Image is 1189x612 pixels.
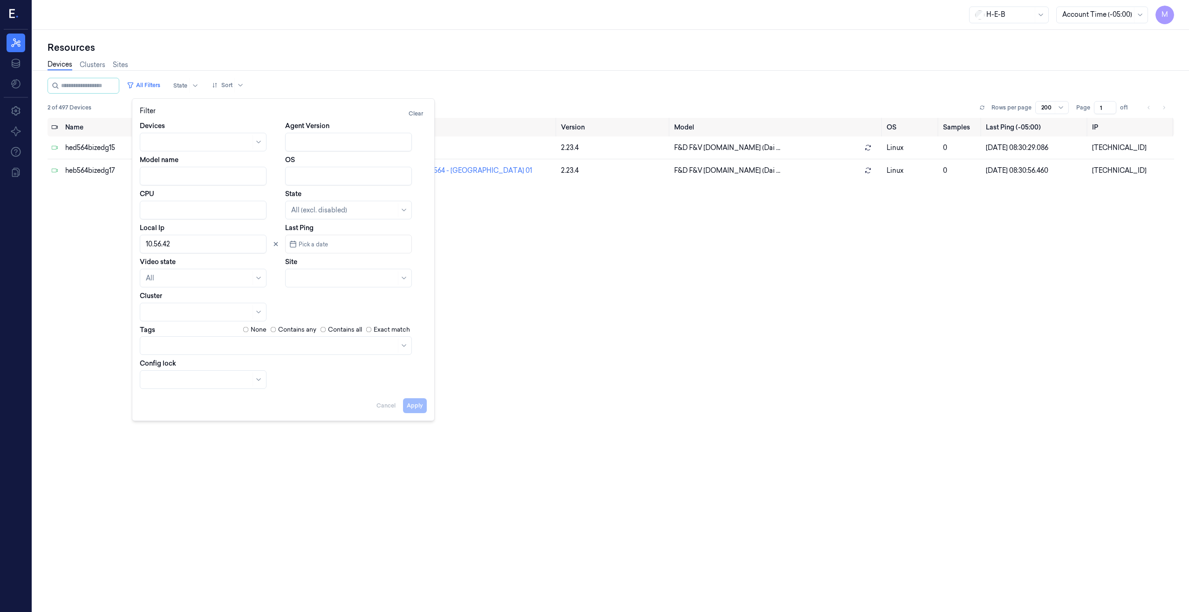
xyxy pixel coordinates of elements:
[140,189,154,198] label: CPU
[65,143,199,153] div: hed564bizedg15
[285,189,301,198] label: State
[1155,6,1174,24] button: M
[405,106,427,121] button: Clear
[113,60,128,70] a: Sites
[140,121,165,130] label: Devices
[140,257,176,266] label: Video state
[285,235,412,253] button: Pick a date
[415,118,557,136] th: Site
[80,60,105,70] a: Clusters
[140,106,427,121] div: Filter
[140,223,164,232] label: Local Ip
[48,60,72,70] a: Devices
[140,155,178,164] label: Model name
[561,143,666,153] div: 2.23.4
[674,143,780,153] span: F&D F&V [DOMAIN_NAME] (Dai ...
[285,257,297,266] label: Site
[140,326,155,333] label: Tags
[887,166,936,176] p: linux
[883,118,940,136] th: OS
[1092,143,1170,153] div: [TECHNICAL_ID]
[1088,118,1174,136] th: IP
[1142,101,1170,114] nav: pagination
[419,166,532,175] a: HEB 564 - [GEOGRAPHIC_DATA] 01
[285,223,314,232] label: Last Ping
[986,143,1085,153] div: [DATE] 08:30:29.086
[943,166,978,176] div: 0
[61,118,203,136] th: Name
[65,166,199,176] div: heb564bizedg17
[48,41,1174,54] div: Resources
[986,166,1085,176] div: [DATE] 08:30:56.460
[674,166,780,176] span: F&D F&V [DOMAIN_NAME] (Dai ...
[297,240,328,249] span: Pick a date
[374,325,410,334] label: Exact match
[991,103,1032,112] p: Rows per page
[557,118,670,136] th: Version
[285,155,295,164] label: OS
[251,325,266,334] label: None
[48,103,91,112] span: 2 of 497 Devices
[123,78,164,93] button: All Filters
[328,325,362,334] label: Contains all
[670,118,883,136] th: Model
[1076,103,1090,112] span: Page
[140,359,176,368] label: Config lock
[561,166,666,176] div: 2.23.4
[1120,103,1135,112] span: of 1
[285,121,329,130] label: Agent Version
[1092,166,1170,176] div: [TECHNICAL_ID]
[140,291,162,300] label: Cluster
[943,143,978,153] div: 0
[939,118,982,136] th: Samples
[887,143,936,153] p: linux
[278,325,316,334] label: Contains any
[982,118,1088,136] th: Last Ping (-05:00)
